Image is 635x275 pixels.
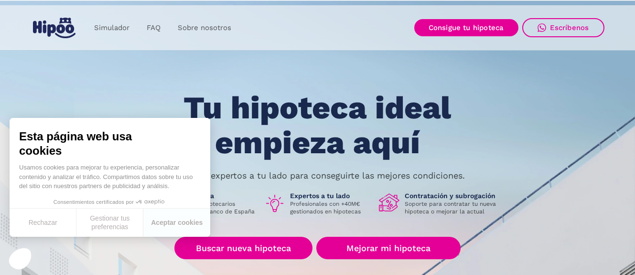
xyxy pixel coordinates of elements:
[171,172,465,180] p: Nuestros expertos a tu lado para conseguirte las mejores condiciones.
[136,91,498,160] h1: Tu hipoteca ideal empieza aquí
[405,200,503,215] p: Soporte para contratar tu nueva hipoteca o mejorar la actual
[31,14,78,42] a: home
[405,191,503,200] h1: Contratación y subrogación
[174,237,312,259] a: Buscar nueva hipoteca
[550,23,589,32] div: Escríbenos
[86,19,138,37] a: Simulador
[169,19,240,37] a: Sobre nosotros
[290,191,371,200] h1: Expertos a tu lado
[290,200,371,215] p: Profesionales con +40M€ gestionados en hipotecas
[522,18,604,37] a: Escríbenos
[316,237,460,259] a: Mejorar mi hipoteca
[414,19,518,36] a: Consigue tu hipoteca
[138,19,169,37] a: FAQ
